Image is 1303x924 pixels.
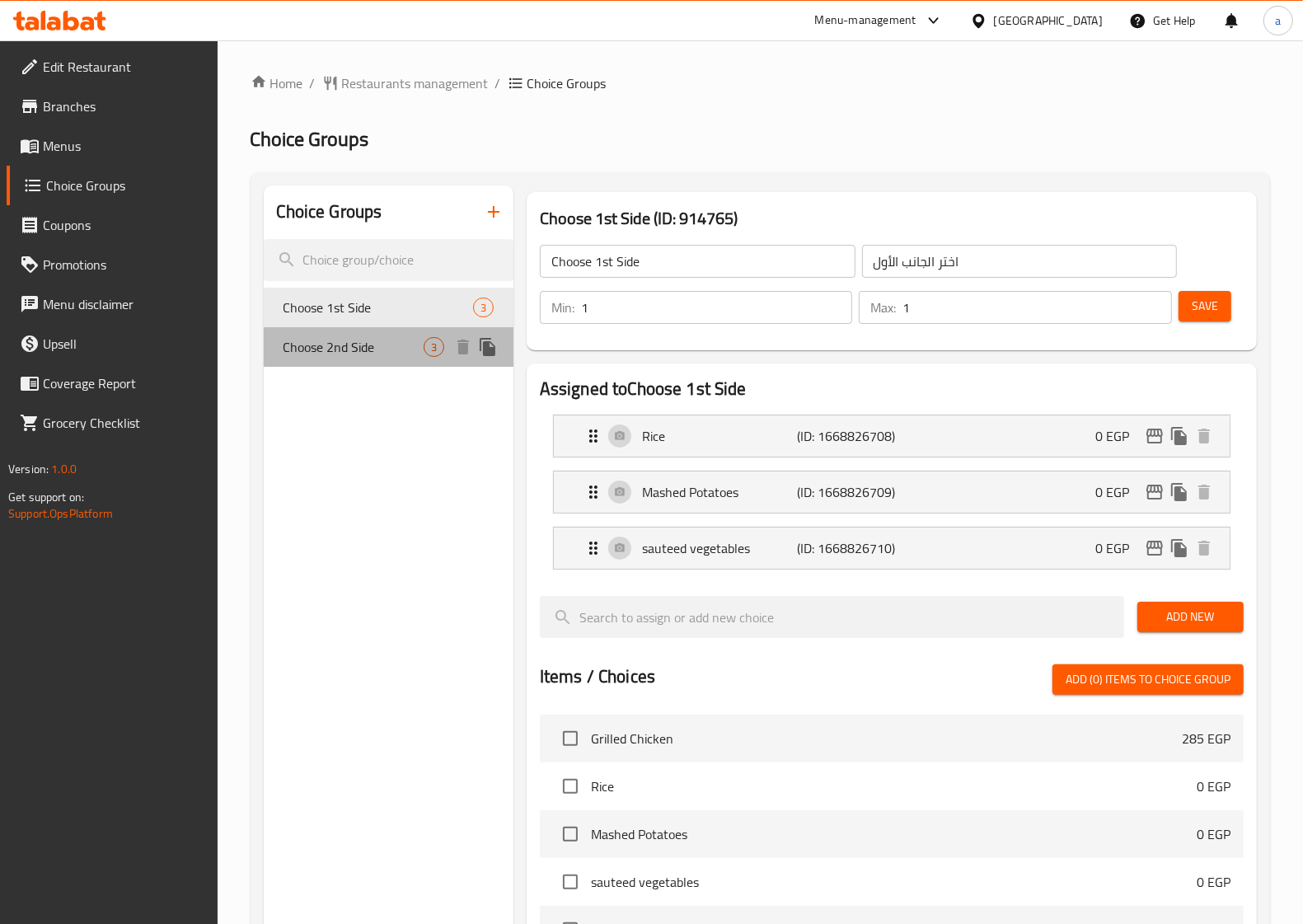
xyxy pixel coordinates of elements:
[51,458,77,480] span: 1.0.0
[540,377,1244,401] h2: Assigned to Choose 1st Side
[642,538,798,558] p: sauteed vegetables
[870,298,896,317] p: Max:
[43,413,204,433] span: Grocery Checklist
[7,403,218,443] a: Grocery Checklist
[1151,607,1230,627] span: Add New
[1066,669,1230,690] span: Add (0) items to choice group
[284,298,473,317] span: Choose 1st Side
[591,729,1182,748] span: Grilled Chicken
[43,334,204,354] span: Upsell
[798,426,902,446] p: (ID: 1668826708)
[7,87,218,126] a: Branches
[540,664,655,689] h2: Items / Choices
[540,596,1124,638] input: search
[1197,872,1230,892] p: 0 EGP
[1095,426,1142,446] p: 0 EGP
[7,284,218,324] a: Menu disclaimer
[264,288,513,327] div: Choose 1st Side3
[7,166,218,205] a: Choice Groups
[43,96,204,116] span: Branches
[1095,538,1142,558] p: 0 EGP
[1182,729,1230,748] p: 285 EGP
[554,528,1230,569] div: Expand
[1052,664,1244,695] button: Add (0) items to choice group
[7,205,218,245] a: Coupons
[1167,480,1192,504] button: duplicate
[7,324,218,364] a: Upsell
[1192,424,1216,448] button: delete
[7,47,218,87] a: Edit Restaurant
[251,120,369,157] span: Choice Groups
[1137,602,1244,632] button: Add New
[540,464,1244,520] li: Expand
[553,817,588,851] span: Select choice
[1192,296,1218,317] span: Save
[8,458,49,480] span: Version:
[815,11,916,30] div: Menu-management
[322,73,489,93] a: Restaurants management
[553,769,588,804] span: Select choice
[476,335,500,359] button: duplicate
[43,57,204,77] span: Edit Restaurant
[7,126,218,166] a: Menus
[43,215,204,235] span: Coupons
[553,865,588,899] span: Select choice
[540,520,1244,576] li: Expand
[798,482,902,502] p: (ID: 1668826709)
[554,471,1230,513] div: Expand
[1142,424,1167,448] button: edit
[642,482,798,502] p: Mashed Potatoes
[1167,536,1192,560] button: duplicate
[591,776,1197,796] span: Rice
[342,73,489,93] span: Restaurants management
[8,486,84,508] span: Get support on:
[495,73,501,93] li: /
[1167,424,1192,448] button: duplicate
[43,136,204,156] span: Menus
[591,824,1197,844] span: Mashed Potatoes
[642,426,798,446] p: Rice
[798,538,902,558] p: (ID: 1668826710)
[1142,480,1167,504] button: edit
[551,298,574,317] p: Min:
[46,176,204,195] span: Choice Groups
[451,335,476,359] button: delete
[8,503,113,524] a: Support.OpsPlatform
[994,12,1103,30] div: [GEOGRAPHIC_DATA]
[43,255,204,274] span: Promotions
[591,872,1197,892] span: sauteed vegetables
[284,337,424,357] span: Choose 2nd Side
[43,294,204,314] span: Menu disclaimer
[1142,536,1167,560] button: edit
[1197,776,1230,796] p: 0 EGP
[540,205,1244,232] h3: Choose 1st Side (ID: 914765)
[277,199,382,224] h2: Choice Groups
[1192,480,1216,504] button: delete
[264,239,513,281] input: search
[251,73,1270,93] nav: breadcrumb
[540,408,1244,464] li: Expand
[1192,536,1216,560] button: delete
[1275,12,1281,30] span: a
[310,73,316,93] li: /
[251,73,303,93] a: Home
[43,373,204,393] span: Coverage Report
[474,300,493,316] span: 3
[424,340,443,355] span: 3
[1197,824,1230,844] p: 0 EGP
[527,73,607,93] span: Choice Groups
[7,364,218,403] a: Coverage Report
[1179,291,1231,321] button: Save
[7,245,218,284] a: Promotions
[264,327,513,367] div: Choose 2nd Side3deleteduplicate
[554,415,1230,457] div: Expand
[1095,482,1142,502] p: 0 EGP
